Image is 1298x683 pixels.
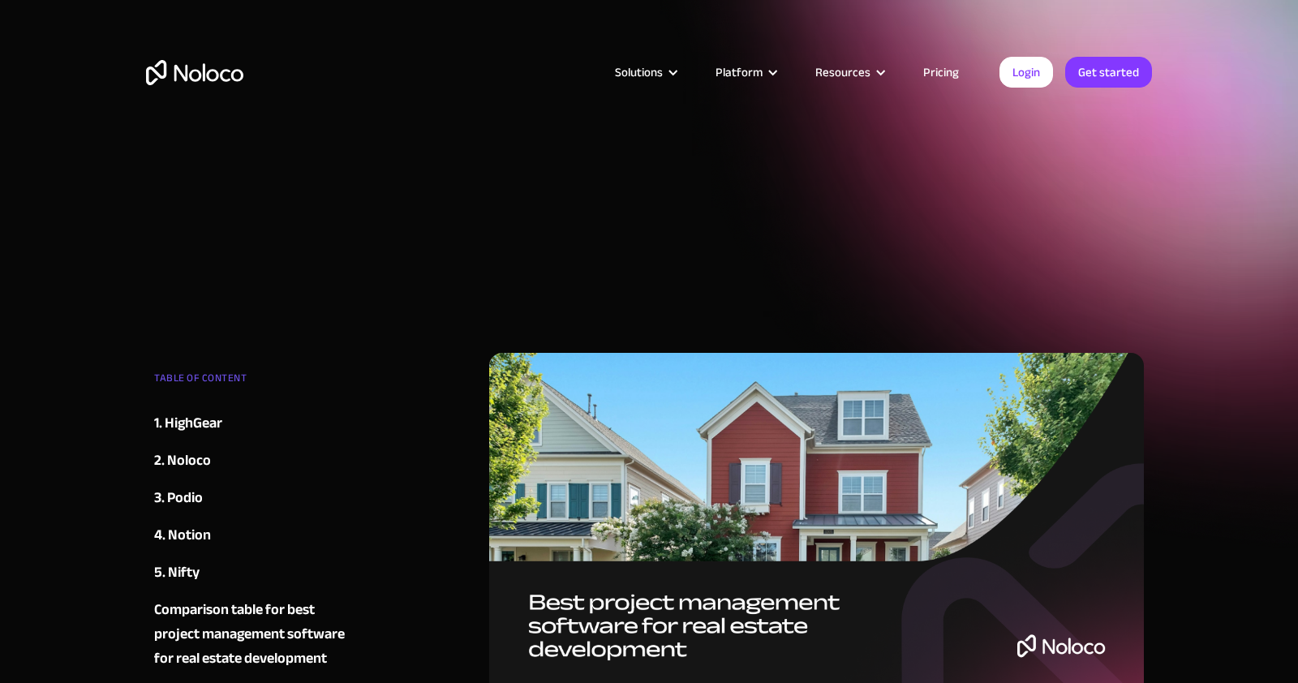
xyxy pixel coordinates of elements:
div: Resources [795,62,903,83]
div: Platform [716,62,763,83]
div: Solutions [615,62,663,83]
a: home [146,60,243,85]
a: 5. Nifty [154,561,350,585]
div: 3. Podio [154,486,203,510]
a: 1. HighGear [154,411,350,436]
a: Comparison table for best project management software for real estate development [154,598,350,671]
a: 2. Noloco [154,449,350,473]
div: 2. Noloco [154,449,211,473]
div: 5. Nifty [154,561,200,585]
a: Login [999,57,1053,88]
div: 1. HighGear [154,411,222,436]
a: Get started [1065,57,1152,88]
div: Resources [815,62,870,83]
a: 3. Podio [154,486,350,510]
div: Solutions [595,62,695,83]
div: 4. Notion [154,523,211,548]
a: Pricing [903,62,979,83]
a: 4. Notion [154,523,350,548]
div: TABLE OF CONTENT [154,366,350,398]
div: Platform [695,62,795,83]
